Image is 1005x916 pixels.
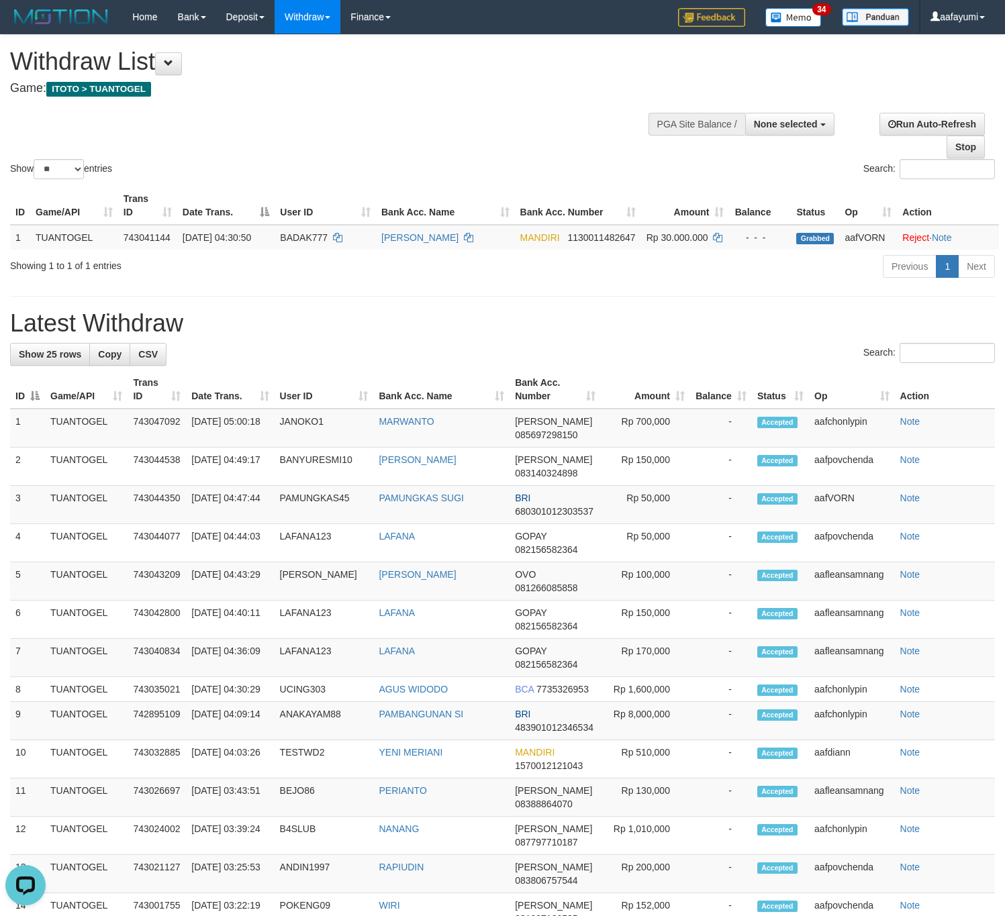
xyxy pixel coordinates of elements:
[130,343,166,366] a: CSV
[34,159,84,179] select: Showentries
[89,343,130,366] a: Copy
[515,646,546,656] span: GOPAY
[45,601,128,639] td: TUANTOGEL
[809,639,895,677] td: aafleansamnang
[809,855,895,893] td: aafpovchenda
[690,817,752,855] td: -
[186,601,274,639] td: [DATE] 04:40:11
[809,370,895,409] th: Op: activate to sort column ascending
[10,817,45,855] td: 12
[690,370,752,409] th: Balance: activate to sort column ascending
[379,862,424,872] a: RAPIUDIN
[128,639,186,677] td: 743040834
[186,677,274,702] td: [DATE] 04:30:29
[379,531,415,542] a: LAFANA
[10,601,45,639] td: 6
[897,187,999,225] th: Action
[30,187,118,225] th: Game/API: activate to sort column ascending
[947,136,985,158] a: Stop
[515,454,592,465] span: [PERSON_NAME]
[10,778,45,817] td: 11
[45,370,128,409] th: Game/API: activate to sort column ascending
[839,187,897,225] th: Op: activate to sort column ascending
[900,569,920,580] a: Note
[796,233,834,244] span: Grabbed
[757,531,798,543] span: Accepted
[515,416,592,427] span: [PERSON_NAME]
[275,740,374,778] td: TESTWD2
[757,786,798,797] span: Accepted
[45,702,128,740] td: TUANTOGEL
[900,900,920,911] a: Note
[752,370,809,409] th: Status: activate to sort column ascending
[932,232,952,243] a: Note
[809,817,895,855] td: aafchonlypin
[601,740,690,778] td: Rp 510,000
[186,370,274,409] th: Date Trans.: activate to sort column ascending
[10,855,45,893] td: 13
[10,639,45,677] td: 7
[10,740,45,778] td: 10
[690,486,752,524] td: -
[809,562,895,601] td: aafleansamnang
[19,349,81,360] span: Show 25 rows
[138,349,158,360] span: CSV
[900,493,920,503] a: Note
[897,225,999,250] td: ·
[900,607,920,618] a: Note
[757,709,798,721] span: Accepted
[183,232,251,243] span: [DATE] 04:30:50
[515,747,555,758] span: MANDIRI
[515,684,534,695] span: BCA
[45,524,128,562] td: TUANTOGEL
[45,677,128,702] td: TUANTOGEL
[757,901,798,912] span: Accepted
[809,601,895,639] td: aafleansamnang
[515,468,577,478] span: Copy 083140324898 to clipboard
[641,187,730,225] th: Amount: activate to sort column ascending
[515,799,573,809] span: Copy 08388864070 to clipboard
[863,343,995,363] label: Search:
[515,582,577,593] span: Copy 081266085858 to clipboard
[729,187,791,225] th: Balance
[647,232,708,243] span: Rp 30.000.000
[10,524,45,562] td: 4
[186,817,274,855] td: [DATE] 03:39:24
[515,569,536,580] span: OVO
[45,562,128,601] td: TUANTOGEL
[186,639,274,677] td: [DATE] 04:36:09
[376,187,515,225] th: Bank Acc. Name: activate to sort column ascending
[809,448,895,486] td: aafpovchenda
[690,639,752,677] td: -
[128,370,186,409] th: Trans ID: activate to sort column ascending
[520,232,560,243] span: MANDIRI
[10,187,30,225] th: ID
[45,486,128,524] td: TUANTOGEL
[809,702,895,740] td: aafchonlypin
[381,232,459,243] a: [PERSON_NAME]
[275,702,374,740] td: ANAKAYAM88
[690,601,752,639] td: -
[5,5,46,46] button: Open LiveChat chat widget
[379,646,415,656] a: LAFANA
[379,569,456,580] a: [PERSON_NAME]
[515,722,593,733] span: Copy 483901012346534 to clipboard
[757,862,798,874] span: Accepted
[765,8,822,27] img: Button%20Memo.svg
[275,448,374,486] td: BANYURESMI10
[812,3,830,15] span: 34
[45,817,128,855] td: TUANTOGEL
[601,370,690,409] th: Amount: activate to sort column ascending
[900,747,920,758] a: Note
[900,785,920,796] a: Note
[186,562,274,601] td: [DATE] 04:43:29
[958,255,995,278] a: Next
[515,862,592,872] span: [PERSON_NAME]
[690,524,752,562] td: -
[186,740,274,778] td: [DATE] 04:03:26
[280,232,328,243] span: BADAK777
[678,8,745,27] img: Feedback.jpg
[757,646,798,658] span: Accepted
[515,544,577,555] span: Copy 082156582364 to clipboard
[601,778,690,817] td: Rp 130,000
